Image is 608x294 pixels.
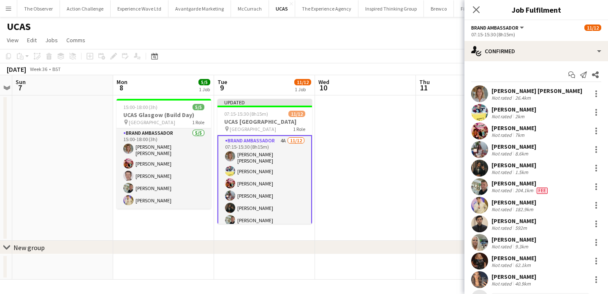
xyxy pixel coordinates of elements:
div: [PERSON_NAME] [491,236,536,243]
h1: UCAS [7,20,31,33]
a: Edit [24,35,40,46]
div: [PERSON_NAME] [PERSON_NAME] [491,87,582,95]
div: [PERSON_NAME] [491,180,549,187]
span: Jobs [45,36,58,44]
div: Not rated [491,262,513,268]
div: Updated [217,99,312,106]
a: Jobs [42,35,61,46]
span: 7 [14,83,26,93]
span: View [7,36,19,44]
span: 07:15-15:30 (8h15m) [224,111,268,117]
div: Confirmed [464,41,608,61]
div: 1 Job [295,86,311,93]
div: Not rated [491,150,513,157]
div: 2km [513,113,526,120]
button: Fix Radio [454,0,487,17]
span: 11/12 [288,111,305,117]
div: Not rated [491,132,513,138]
div: 1.5km [513,169,530,175]
app-card-role: Brand Ambassador5/515:00-18:00 (3h)[PERSON_NAME] [PERSON_NAME][PERSON_NAME][PERSON_NAME][PERSON_N... [117,128,211,209]
button: Brand Ambassador [471,24,525,31]
h3: UCAS [GEOGRAPHIC_DATA] [217,118,312,125]
div: Not rated [491,113,513,120]
span: 11/12 [294,79,311,85]
div: 62.1km [513,262,532,268]
div: 26.4km [513,95,532,101]
h3: Job Fulfilment [464,4,608,15]
div: Not rated [491,206,513,212]
div: 9.3km [513,243,530,250]
span: 9 [216,83,227,93]
a: Comms [63,35,89,46]
span: 5/5 [193,104,204,110]
span: 1 Role [293,126,305,132]
span: Sun [16,78,26,86]
span: 1 Role [192,119,204,125]
span: 15:00-18:00 (3h) [123,104,157,110]
span: 11 [418,83,430,93]
button: Inspired Thinking Group [358,0,424,17]
button: McCurrach [231,0,269,17]
div: [PERSON_NAME] [491,106,536,113]
span: 8 [115,83,128,93]
span: Brand Ambassador [471,24,518,31]
div: [PERSON_NAME] [491,217,536,225]
app-job-card: Updated07:15-15:30 (8h15m)11/12UCAS [GEOGRAPHIC_DATA] [GEOGRAPHIC_DATA]1 RoleBrand Ambassador4A11... [217,99,312,224]
div: [PERSON_NAME] [491,254,536,262]
button: UCAS [269,0,295,17]
div: 182.9km [513,206,535,212]
button: Action Challenge [60,0,111,17]
span: [GEOGRAPHIC_DATA] [129,119,175,125]
span: Edit [27,36,37,44]
div: [PERSON_NAME] [491,273,536,280]
div: [PERSON_NAME] [491,143,536,150]
div: Not rated [491,95,513,101]
span: Mon [117,78,128,86]
span: Week 36 [28,66,49,72]
div: [PERSON_NAME] [491,199,536,206]
span: Tue [217,78,227,86]
span: Wed [318,78,329,86]
div: BST [52,66,61,72]
div: Not rated [491,243,513,250]
div: Not rated [491,225,513,231]
span: Fee [537,188,548,194]
button: Avantgarde Marketing [168,0,231,17]
span: Comms [66,36,85,44]
span: 5/5 [198,79,210,85]
div: 7km [513,132,526,138]
div: Not rated [491,187,513,194]
div: 1 Job [199,86,210,93]
div: [PERSON_NAME] [491,124,536,132]
div: 8.6km [513,150,530,157]
app-job-card: 15:00-18:00 (3h)5/5UCAS Glasgow (Build Day) [GEOGRAPHIC_DATA]1 RoleBrand Ambassador5/515:00-18:00... [117,99,211,209]
div: Crew has different fees then in role [535,187,549,194]
div: [DATE] [7,65,26,73]
button: Experience Wave Ltd [111,0,168,17]
span: [GEOGRAPHIC_DATA] [230,126,276,132]
div: Not rated [491,280,513,287]
button: The Observer [17,0,60,17]
div: 592m [513,225,529,231]
div: New group [14,243,45,252]
button: The Experience Agency [295,0,358,17]
div: Not rated [491,169,513,175]
h3: UCAS Glasgow (Build Day) [117,111,211,119]
div: [PERSON_NAME] [491,161,536,169]
span: Thu [419,78,430,86]
span: 11/12 [584,24,601,31]
div: 204.1km [513,187,535,194]
button: Brewco [424,0,454,17]
div: 07:15-15:30 (8h15m) [471,31,601,38]
a: View [3,35,22,46]
span: 10 [317,83,329,93]
div: 40.9km [513,280,532,287]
